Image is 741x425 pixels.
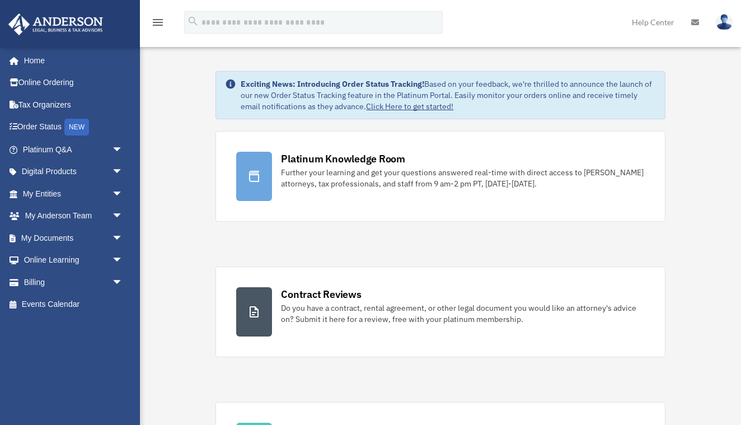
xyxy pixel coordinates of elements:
i: menu [151,16,165,29]
a: Contract Reviews Do you have a contract, rental agreement, or other legal document you would like... [215,267,665,357]
div: Contract Reviews [281,287,361,301]
span: arrow_drop_down [112,227,134,250]
a: Online Ordering [8,72,140,94]
strong: Exciting News: Introducing Order Status Tracking! [241,79,424,89]
a: Platinum Knowledge Room Further your learning and get your questions answered real-time with dire... [215,131,665,222]
a: Platinum Q&Aarrow_drop_down [8,138,140,161]
span: arrow_drop_down [112,138,134,161]
a: Events Calendar [8,293,140,316]
div: Based on your feedback, we're thrilled to announce the launch of our new Order Status Tracking fe... [241,78,655,112]
img: User Pic [716,14,733,30]
a: Home [8,49,134,72]
div: Further your learning and get your questions answered real-time with direct access to [PERSON_NAM... [281,167,644,189]
span: arrow_drop_down [112,161,134,184]
span: arrow_drop_down [112,183,134,206]
div: Do you have a contract, rental agreement, or other legal document you would like an attorney's ad... [281,302,644,325]
span: arrow_drop_down [112,271,134,294]
img: Anderson Advisors Platinum Portal [5,13,106,35]
i: search [187,15,199,27]
div: Platinum Knowledge Room [281,152,405,166]
a: menu [151,20,165,29]
a: Billingarrow_drop_down [8,271,140,293]
a: Click Here to get started! [366,101,453,111]
a: My Anderson Teamarrow_drop_down [8,205,140,227]
a: Order StatusNEW [8,116,140,139]
div: NEW [64,119,89,136]
span: arrow_drop_down [112,205,134,228]
a: Online Learningarrow_drop_down [8,249,140,272]
a: My Entitiesarrow_drop_down [8,183,140,205]
a: My Documentsarrow_drop_down [8,227,140,249]
a: Digital Productsarrow_drop_down [8,161,140,183]
span: arrow_drop_down [112,249,134,272]
a: Tax Organizers [8,94,140,116]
